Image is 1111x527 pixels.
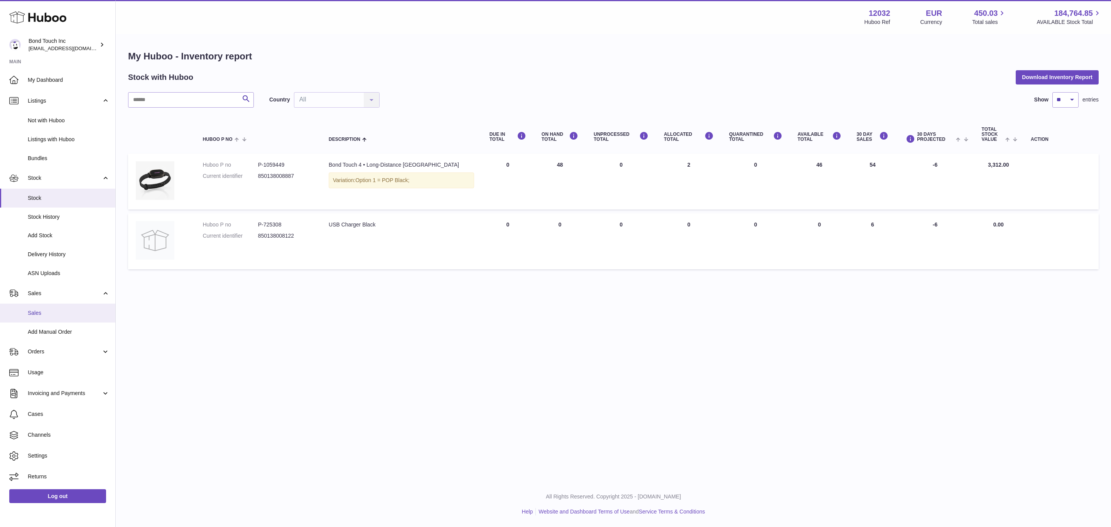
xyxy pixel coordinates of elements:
[972,8,1006,26] a: 450.03 Total sales
[1037,19,1102,26] span: AVAILABLE Stock Total
[28,97,101,105] span: Listings
[664,132,714,142] div: ALLOCATED Total
[128,50,1099,62] h1: My Huboo - Inventory report
[329,137,360,142] span: Description
[28,452,110,459] span: Settings
[754,162,757,168] span: 0
[28,290,101,297] span: Sales
[790,213,849,269] td: 0
[258,221,313,228] dd: P-725308
[28,213,110,221] span: Stock History
[28,348,101,355] span: Orders
[974,8,998,19] span: 450.03
[993,221,1004,228] span: 0.00
[258,232,313,240] dd: 850138008122
[28,410,110,418] span: Cases
[136,161,174,200] img: product image
[9,489,106,503] a: Log out
[28,232,110,239] span: Add Stock
[1054,8,1093,19] span: 184,764.85
[128,72,193,83] h2: Stock with Huboo
[522,508,533,515] a: Help
[1016,70,1099,84] button: Download Inventory Report
[849,154,897,209] td: 54
[869,8,890,19] strong: 12032
[972,19,1006,26] span: Total sales
[857,132,889,142] div: 30 DAY SALES
[729,132,782,142] div: QUARANTINED Total
[28,76,110,84] span: My Dashboard
[798,132,841,142] div: AVAILABLE Total
[29,45,113,51] span: [EMAIL_ADDRESS][DOMAIN_NAME]
[28,136,110,143] span: Listings with Huboo
[258,172,313,180] dd: 850138008887
[586,154,656,209] td: 0
[864,19,890,26] div: Huboo Ref
[28,174,101,182] span: Stock
[28,251,110,258] span: Delivery History
[594,132,648,142] div: UNPROCESSED Total
[136,221,174,260] img: product image
[639,508,705,515] a: Service Terms & Conditions
[586,213,656,269] td: 0
[1037,8,1102,26] a: 184,764.85 AVAILABLE Stock Total
[896,213,974,269] td: -6
[28,309,110,317] span: Sales
[490,132,526,142] div: DUE IN TOTAL
[790,154,849,209] td: 46
[656,154,721,209] td: 2
[896,154,974,209] td: -6
[28,117,110,124] span: Not with Huboo
[1031,137,1091,142] div: Action
[203,161,258,169] dt: Huboo P no
[920,19,942,26] div: Currency
[28,194,110,202] span: Stock
[28,155,110,162] span: Bundles
[258,161,313,169] dd: P-1059449
[926,8,942,19] strong: EUR
[542,132,578,142] div: ON HAND Total
[536,508,705,515] li: and
[122,493,1105,500] p: All Rights Reserved. Copyright 2025 - [DOMAIN_NAME]
[355,177,409,183] span: Option 1 = POP Black;
[203,172,258,180] dt: Current identifier
[9,39,21,51] img: logistics@bond-touch.com
[28,270,110,277] span: ASN Uploads
[754,221,757,228] span: 0
[329,161,474,169] div: Bond Touch 4 • Long-Distance [GEOGRAPHIC_DATA]
[329,221,474,228] div: USB Charger Black
[28,431,110,439] span: Channels
[269,96,290,103] label: Country
[203,137,232,142] span: Huboo P no
[988,162,1009,168] span: 3,312.00
[539,508,630,515] a: Website and Dashboard Terms of Use
[329,172,474,188] div: Variation:
[203,221,258,228] dt: Huboo P no
[203,232,258,240] dt: Current identifier
[534,154,586,209] td: 48
[28,328,110,336] span: Add Manual Order
[482,213,534,269] td: 0
[482,154,534,209] td: 0
[917,132,954,142] span: 30 DAYS PROJECTED
[28,390,101,397] span: Invoicing and Payments
[534,213,586,269] td: 0
[1034,96,1049,103] label: Show
[28,473,110,480] span: Returns
[656,213,721,269] td: 0
[28,369,110,376] span: Usage
[29,37,98,52] div: Bond Touch Inc
[849,213,897,269] td: 6
[1082,96,1099,103] span: entries
[982,127,1003,142] span: Total stock value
